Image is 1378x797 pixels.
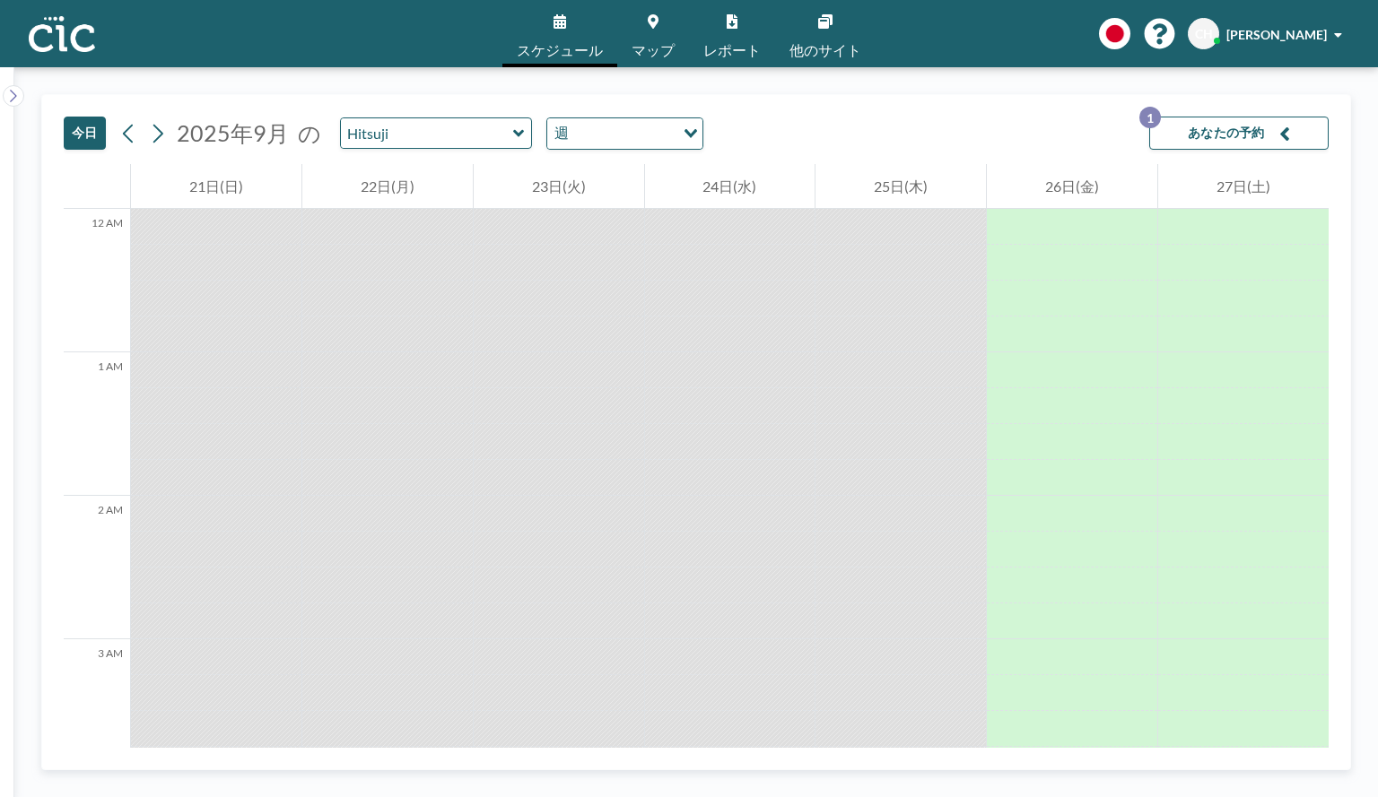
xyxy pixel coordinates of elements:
[632,43,675,57] span: マップ
[1158,164,1329,209] div: 27日(土)
[551,122,572,145] span: 週
[177,119,289,146] span: 2025年9月
[703,43,761,57] span: レポート
[64,496,130,639] div: 2 AM
[131,164,301,209] div: 21日(日)
[789,43,861,57] span: 他のサイト
[474,164,644,209] div: 23日(火)
[645,164,815,209] div: 24日(水)
[574,122,673,145] input: Search for option
[29,16,95,52] img: organization-logo
[64,209,130,352] div: 12 AM
[64,639,130,783] div: 3 AM
[341,118,513,148] input: Hitsuji
[1195,26,1213,42] span: CH
[1139,107,1161,128] p: 1
[1149,117,1329,150] button: あなたの予約1
[298,119,321,147] span: の
[815,164,986,209] div: 25日(木)
[1226,27,1327,42] span: [PERSON_NAME]
[64,352,130,496] div: 1 AM
[64,117,106,150] button: 今日
[517,43,603,57] span: スケジュール
[302,164,473,209] div: 22日(月)
[547,118,702,149] div: Search for option
[987,164,1157,209] div: 26日(金)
